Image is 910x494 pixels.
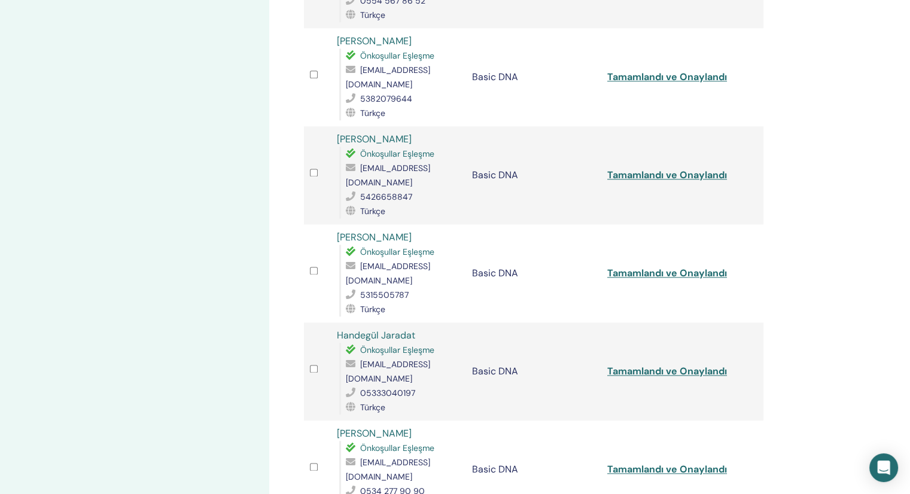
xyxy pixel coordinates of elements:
[360,443,434,453] span: Önkoşullar Eşleşme
[360,246,434,257] span: Önkoşullar Eşleşme
[337,133,412,145] a: [PERSON_NAME]
[360,93,412,104] span: 5382079644
[346,163,430,188] span: [EMAIL_ADDRESS][DOMAIN_NAME]
[360,10,385,20] span: Türkçe
[466,28,601,126] td: Basic DNA
[337,329,415,341] a: Handegül Jaradat
[360,289,409,300] span: 5315505787
[337,231,412,243] a: [PERSON_NAME]
[607,267,727,279] a: Tamamlandı ve Onaylandı
[360,50,434,61] span: Önkoşullar Eşleşme
[607,71,727,83] a: Tamamlandı ve Onaylandı
[869,453,898,482] div: Open Intercom Messenger
[466,126,601,224] td: Basic DNA
[337,427,412,440] a: [PERSON_NAME]
[360,206,385,216] span: Türkçe
[360,304,385,315] span: Türkçe
[346,359,430,384] span: [EMAIL_ADDRESS][DOMAIN_NAME]
[360,388,415,398] span: 05333040197
[607,463,727,475] a: Tamamlandı ve Onaylandı
[346,457,430,482] span: [EMAIL_ADDRESS][DOMAIN_NAME]
[337,35,412,47] a: [PERSON_NAME]
[346,261,430,286] span: [EMAIL_ADDRESS][DOMAIN_NAME]
[360,108,385,118] span: Türkçe
[607,365,727,377] a: Tamamlandı ve Onaylandı
[360,402,385,413] span: Türkçe
[360,191,412,202] span: 5426658847
[360,148,434,159] span: Önkoşullar Eşleşme
[466,322,601,420] td: Basic DNA
[466,224,601,322] td: Basic DNA
[346,65,430,90] span: [EMAIL_ADDRESS][DOMAIN_NAME]
[360,344,434,355] span: Önkoşullar Eşleşme
[607,169,727,181] a: Tamamlandı ve Onaylandı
